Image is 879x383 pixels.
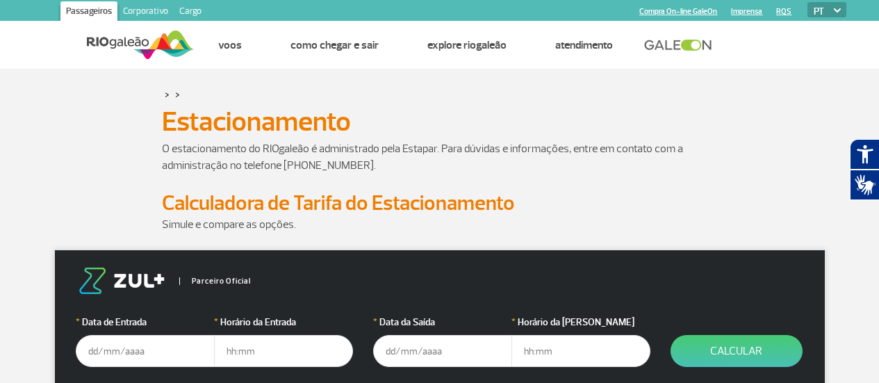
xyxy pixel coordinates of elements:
a: Atendimento [555,38,613,52]
a: Voos [218,38,242,52]
a: Como chegar e sair [290,38,379,52]
a: Compra On-line GaleOn [639,7,717,16]
a: Explore RIOgaleão [427,38,507,52]
input: hh:mm [511,335,650,367]
div: Plugin de acessibilidade da Hand Talk. [850,139,879,200]
input: dd/mm/aaaa [373,335,512,367]
h1: Estacionamento [162,110,718,133]
label: Data da Saída [373,315,512,329]
a: > [175,86,180,102]
p: Simule e compare as opções. [162,216,718,233]
span: Parceiro Oficial [179,277,251,285]
a: Passageiros [60,1,117,24]
p: O estacionamento do RIOgaleão é administrado pela Estapar. Para dúvidas e informações, entre em c... [162,140,718,174]
h2: Calculadora de Tarifa do Estacionamento [162,190,718,216]
button: Abrir tradutor de língua de sinais. [850,170,879,200]
label: Horário da [PERSON_NAME] [511,315,650,329]
a: Corporativo [117,1,174,24]
img: logo-zul.png [76,268,167,294]
a: RQS [776,7,791,16]
button: Calcular [671,335,803,367]
a: Cargo [174,1,207,24]
a: > [165,86,170,102]
label: Horário da Entrada [214,315,353,329]
input: hh:mm [214,335,353,367]
label: Data de Entrada [76,315,215,329]
input: dd/mm/aaaa [76,335,215,367]
button: Abrir recursos assistivos. [850,139,879,170]
a: Imprensa [731,7,762,16]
